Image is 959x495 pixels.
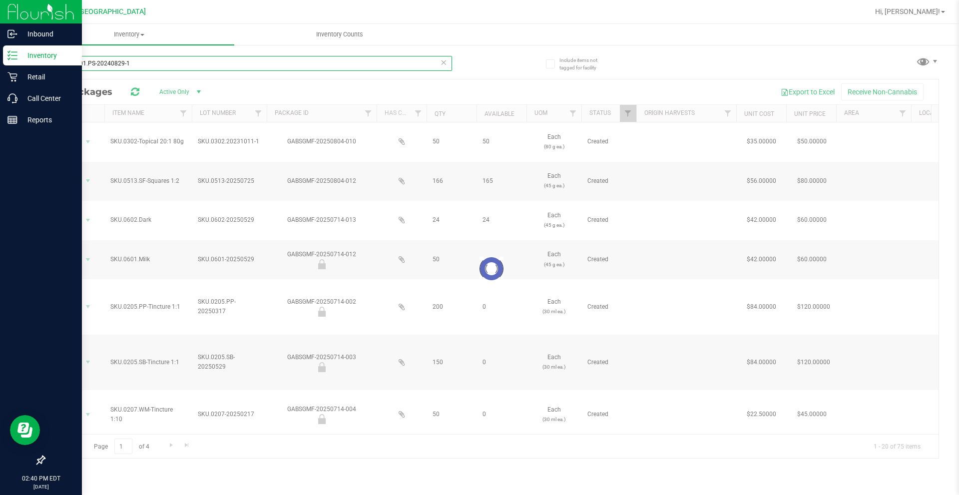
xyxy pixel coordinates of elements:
input: Search Package ID, Item Name, SKU, Lot or Part Number... [44,56,452,71]
span: Hi, [PERSON_NAME]! [875,7,940,15]
p: Reports [17,114,77,126]
p: Retail [17,71,77,83]
p: 02:40 PM EDT [4,474,77,483]
span: Inventory Counts [303,30,377,39]
p: [DATE] [4,483,77,491]
span: Clear [440,56,447,69]
iframe: Resource center [10,415,40,445]
inline-svg: Inventory [7,50,17,60]
span: Inventory [24,30,234,39]
inline-svg: Inbound [7,29,17,39]
p: Inbound [17,28,77,40]
inline-svg: Call Center [7,93,17,103]
a: Inventory [24,24,234,45]
inline-svg: Reports [7,115,17,125]
a: Inventory Counts [234,24,445,45]
p: Call Center [17,92,77,104]
span: Include items not tagged for facility [559,56,609,71]
inline-svg: Retail [7,72,17,82]
span: GA2 - [GEOGRAPHIC_DATA] [58,7,146,16]
p: Inventory [17,49,77,61]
